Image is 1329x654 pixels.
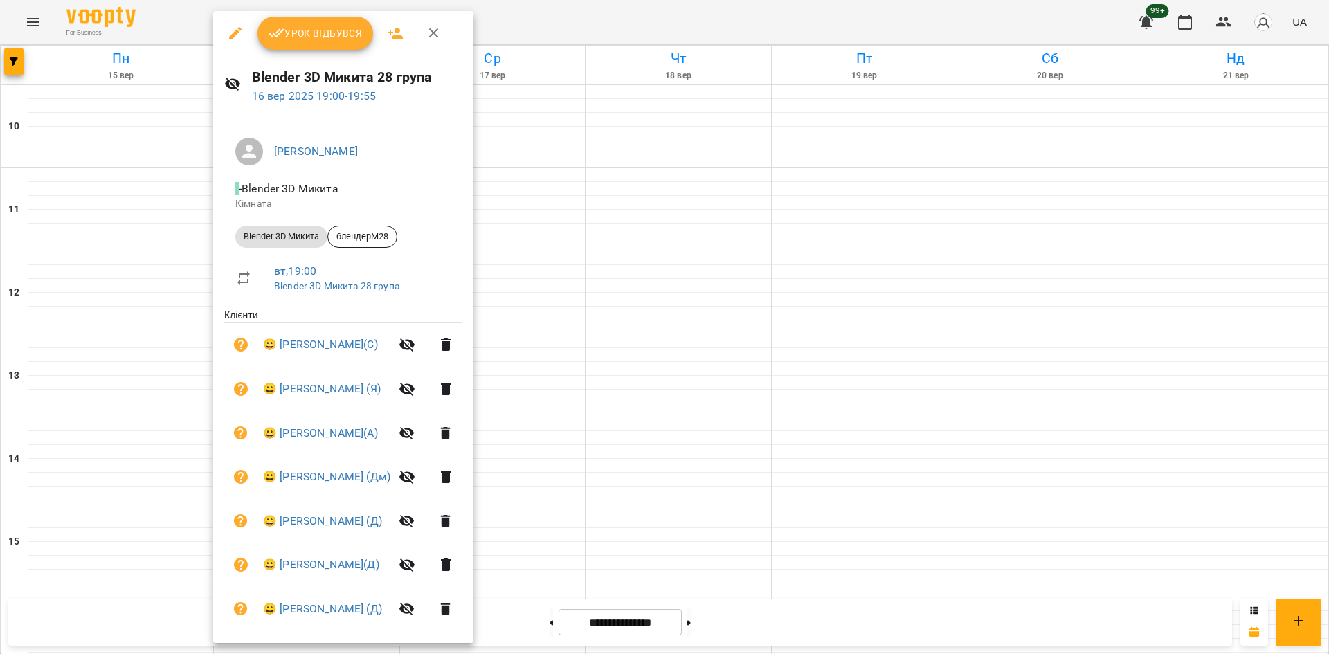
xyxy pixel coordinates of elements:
a: Blender 3D Микита 28 група [274,280,399,291]
div: блендерМ28 [327,226,397,248]
button: Візит ще не сплачено. Додати оплату? [224,592,257,626]
button: Візит ще не сплачено. Додати оплату? [224,328,257,361]
a: 😀 [PERSON_NAME] (Я) [263,381,381,397]
button: Візит ще не сплачено. Додати оплату? [224,372,257,406]
a: 16 вер 2025 19:00-19:55 [252,89,376,102]
h6: Blender 3D Микита 28 група [252,66,462,88]
a: [PERSON_NAME] [274,145,358,158]
a: 😀 [PERSON_NAME](С) [263,336,378,353]
a: 😀 [PERSON_NAME](А) [263,425,378,442]
button: Урок відбувся [257,17,374,50]
button: Візит ще не сплачено. Додати оплату? [224,417,257,450]
a: 😀 [PERSON_NAME] (Д) [263,601,382,617]
button: Візит ще не сплачено. Додати оплату? [224,505,257,538]
a: 😀 [PERSON_NAME] (Дм) [263,469,390,485]
button: Візит ще не сплачено. Додати оплату? [224,548,257,581]
p: Кімната [235,197,451,211]
button: Візит ще не сплачено. Додати оплату? [224,460,257,493]
a: 😀 [PERSON_NAME] (Д) [263,513,382,529]
span: Blender 3D Микита [235,230,327,243]
a: 😀 [PERSON_NAME](Д) [263,556,379,573]
span: - Blender 3D Микита [235,182,341,195]
span: Урок відбувся [269,25,363,42]
span: блендерМ28 [328,230,397,243]
a: вт , 19:00 [274,264,316,278]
